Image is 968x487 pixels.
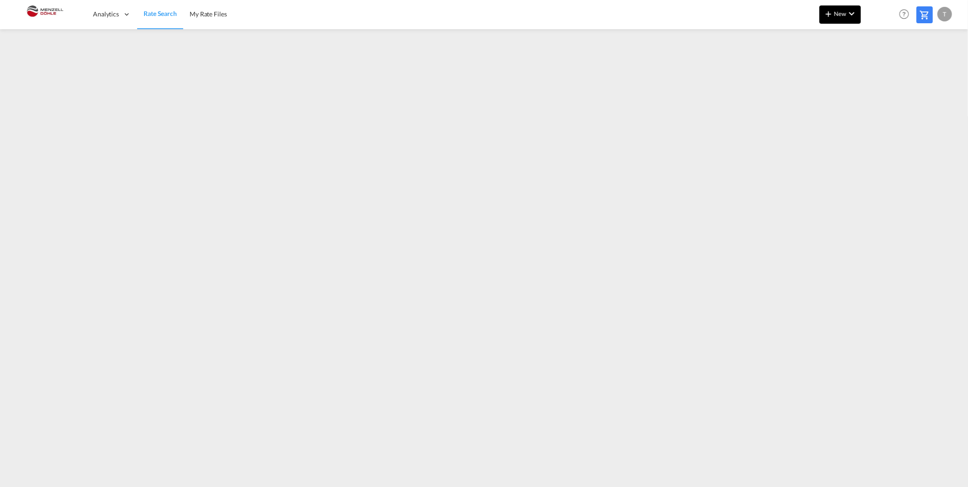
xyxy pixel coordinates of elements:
div: T [937,7,952,21]
span: My Rate Files [190,10,227,18]
md-icon: icon-chevron-down [846,8,857,19]
md-icon: icon-plus 400-fg [823,8,834,19]
span: New [823,10,857,17]
span: Help [896,6,912,22]
div: Help [896,6,917,23]
img: 5c2b1670644e11efba44c1e626d722bd.JPG [14,4,75,25]
span: Analytics [93,10,119,19]
span: Rate Search [144,10,177,17]
button: icon-plus 400-fgNewicon-chevron-down [819,5,861,24]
